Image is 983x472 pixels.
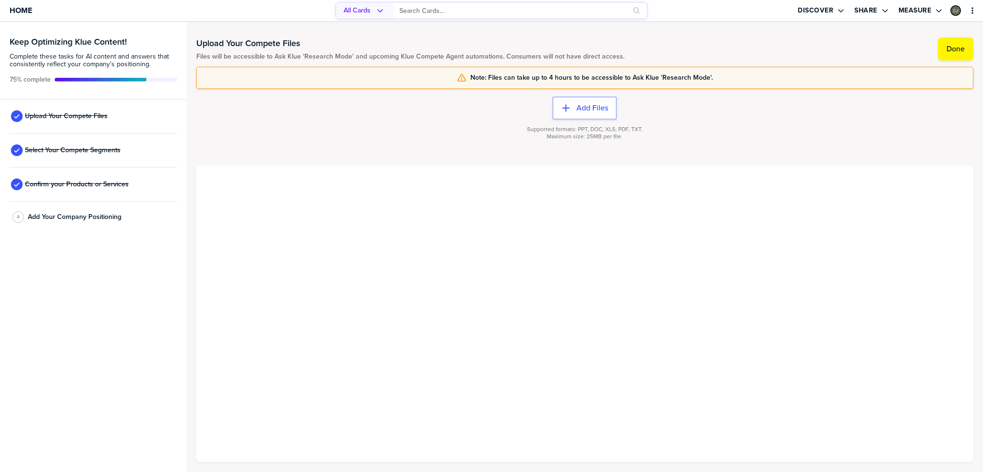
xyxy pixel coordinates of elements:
[576,103,608,113] label: Add Files
[196,53,624,61] span: Files will be accessible to Ask Klue 'Research Mode' and upcoming Klue Compete Agent automations....
[10,37,177,46] h3: Keep Optimizing Klue Content!
[25,112,108,120] span: Upload Your Compete Files
[344,7,371,14] span: All Cards
[25,146,120,154] span: Select Your Compete Segments
[547,133,623,140] span: Maximum size: 25MB per file.
[527,126,643,133] span: Supported formats: PPT, DOC, XLS, PDF, TXT.
[938,37,973,61] button: Done
[17,213,20,220] span: 4
[28,213,121,221] span: Add Your Company Positioning
[552,97,617,120] button: Add Files
[10,6,32,14] span: Home
[949,4,962,17] a: Edit Profile
[196,37,624,49] h1: Upload Your Compete Files
[947,44,965,54] label: Done
[399,3,627,19] input: Search Cards…
[10,76,51,84] span: Active
[798,6,833,15] label: Discover
[25,181,129,188] span: Confirm your Products or Services
[10,53,177,68] span: Complete these tasks for AI content and answers that consistently reflect your company’s position...
[951,6,960,15] img: c65fcb38e18d704d0d21245db2ff7be0-sml.png
[899,6,932,15] label: Measure
[950,5,961,16] div: Catherine Joubert
[854,6,877,15] label: Share
[470,74,713,82] span: Note: Files can take up to 4 hours to be accessible to Ask Klue 'Research Mode'.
